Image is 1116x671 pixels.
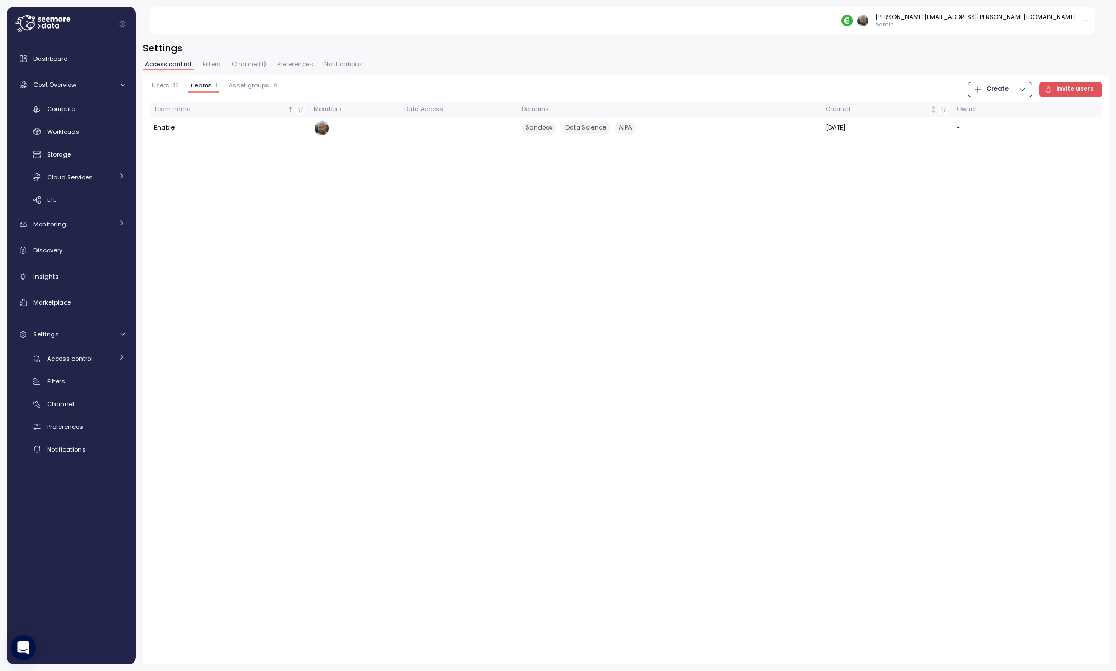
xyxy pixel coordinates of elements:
a: Preferences [11,418,132,436]
span: Dashboard [33,54,68,63]
span: Insights [33,272,59,281]
p: 0 [273,82,277,89]
a: ETL [11,191,132,208]
span: Preferences [277,61,313,67]
span: ETL [47,196,56,204]
span: Channel [47,400,74,408]
span: Marketplace [33,298,71,307]
td: [DATE] [821,117,952,139]
p: 1 [216,82,217,89]
a: Compute [11,100,132,118]
span: Storage [47,150,71,159]
img: 1fec6231004fabd636589099c132fbd2 [315,121,329,135]
td: Enable [150,117,309,139]
div: Created [826,105,928,114]
p: Admin [875,21,1076,29]
span: Notifications [324,61,363,67]
div: [PERSON_NAME][EMAIL_ADDRESS][PERSON_NAME][DOMAIN_NAME] [875,13,1076,21]
img: 1fec6231004fabd636589099c132fbd2 [857,15,868,26]
span: Filters [47,377,65,385]
span: Cloud Services [47,173,93,181]
div: Not sorted [930,106,937,113]
div: Data Science [561,122,610,134]
a: Dashboard [11,48,132,69]
span: Workloads [47,127,79,136]
button: Collapse navigation [116,20,129,28]
span: Notifications [47,445,86,454]
img: 689adfd76a9d17b9213495f1.PNG [841,15,853,26]
a: Notifications [11,441,132,458]
span: Create [986,82,1009,97]
span: Users [152,82,169,88]
a: Cost Overview [11,74,132,95]
span: Channel ( 1 ) [232,61,266,67]
span: Asset groups [228,82,269,88]
td: - [953,117,1022,139]
a: Marketplace [11,292,132,313]
span: Teams [190,82,212,88]
span: Settings [33,330,59,338]
div: Owner [957,105,1018,114]
a: Settings [11,324,132,345]
span: Access control [47,354,93,363]
p: 15 [173,82,179,89]
h3: Settings [143,41,1109,54]
a: Cloud Services [11,168,132,186]
div: Domains [522,105,817,114]
a: Filters [11,373,132,390]
div: Sandbox [522,122,556,134]
span: Preferences [47,422,83,431]
span: Compute [47,105,75,113]
button: Invite users [1039,82,1103,97]
a: Monitoring [11,214,132,235]
a: Access control [11,350,132,367]
span: Monitoring [33,220,66,228]
span: Filters [203,61,221,67]
span: Discovery [33,246,62,254]
th: Team nameSorted ascending [150,102,309,117]
a: Insights [11,266,132,287]
a: Storage [11,146,132,163]
div: Sorted ascending [287,106,294,113]
div: Members [314,105,395,114]
span: Invite users [1056,82,1094,97]
div: Data Access [404,105,513,114]
div: AIPA [615,122,636,134]
a: Channel [11,396,132,413]
a: Discovery [11,240,132,261]
span: Cost Overview [33,80,76,89]
div: Open Intercom Messenger [11,635,36,660]
div: Team name [154,105,286,114]
a: Workloads [11,123,132,141]
span: Access control [145,61,191,67]
button: Create [968,82,1032,97]
th: CreatedNot sorted [821,102,952,117]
